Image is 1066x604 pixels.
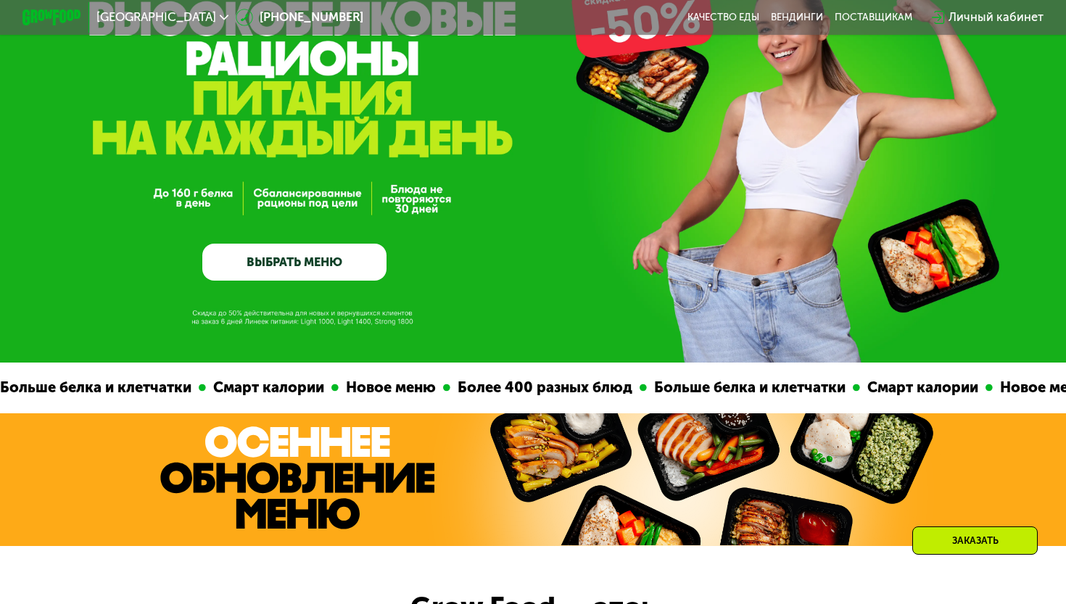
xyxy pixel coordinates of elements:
[644,376,850,399] div: Больше белка и клетчатки
[336,376,440,399] div: Новое меню
[687,12,759,23] a: Качество еды
[447,376,637,399] div: Более 400 разных блюд
[96,12,216,23] span: [GEOGRAPHIC_DATA]
[949,9,1044,27] div: Личный кабинет
[835,12,912,23] div: поставщикам
[771,12,823,23] a: Вендинги
[912,526,1038,555] div: Заказать
[203,376,329,399] div: Смарт калории
[202,244,387,281] a: ВЫБРАТЬ МЕНЮ
[857,376,983,399] div: Смарт калории
[236,9,363,27] a: [PHONE_NUMBER]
